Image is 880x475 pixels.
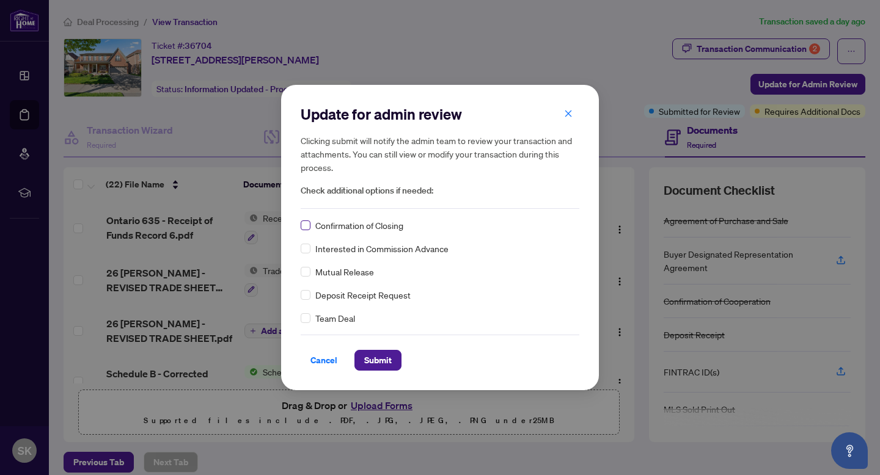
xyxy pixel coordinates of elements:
span: Deposit Receipt Request [315,288,411,302]
span: Cancel [310,350,337,370]
span: Confirmation of Closing [315,219,403,232]
h2: Update for admin review [301,104,579,124]
button: Submit [354,350,402,371]
button: Open asap [831,432,868,469]
span: close [564,109,573,118]
h5: Clicking submit will notify the admin team to review your transaction and attachments. You can st... [301,134,579,174]
span: Interested in Commission Advance [315,242,449,255]
span: Check additional options if needed: [301,184,579,198]
span: Mutual Release [315,265,374,278]
span: Submit [364,350,392,370]
span: Team Deal [315,311,355,325]
button: Cancel [301,350,347,371]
